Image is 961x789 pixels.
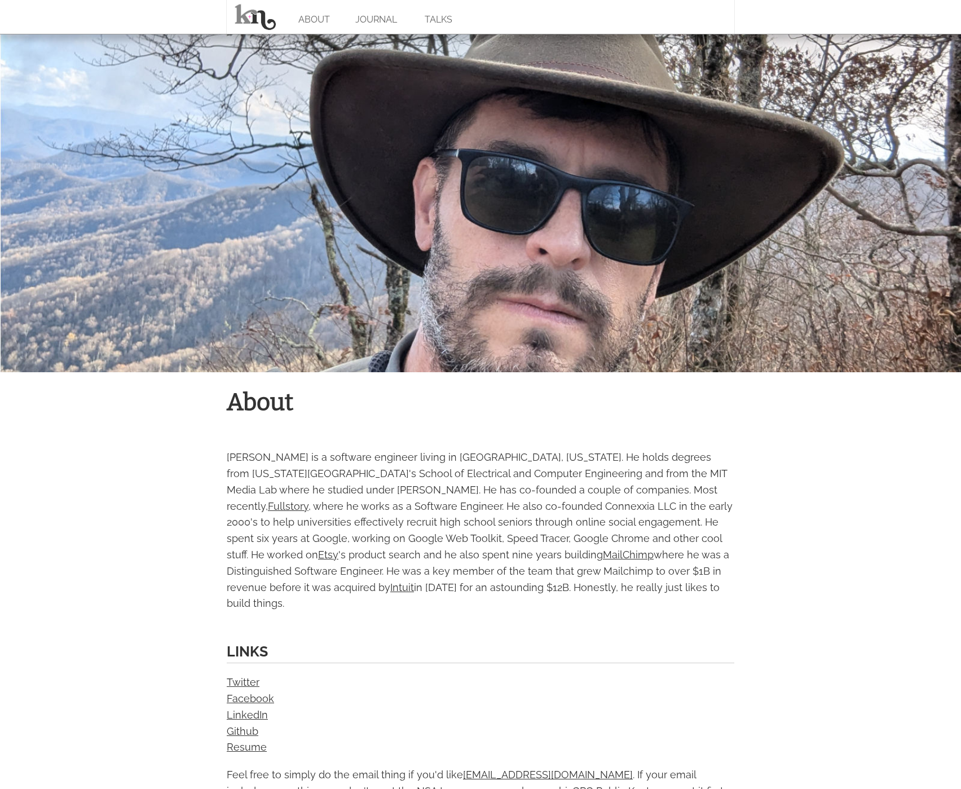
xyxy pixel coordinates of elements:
a: LinkedIn [227,709,268,721]
h2: Links [227,640,734,663]
a: Facebook [227,693,274,704]
a: Twitter [227,676,259,688]
a: Etsy [318,549,338,561]
a: Intuit [390,581,414,593]
h1: About [227,384,734,421]
a: [EMAIL_ADDRESS][DOMAIN_NAME] [463,769,633,781]
a: MailChimp [603,549,654,561]
a: Fullstory [268,500,308,512]
a: Resume [227,741,267,753]
a: Github [227,725,258,737]
div: [PERSON_NAME] is a software engineer living in [GEOGRAPHIC_DATA], [US_STATE]. He holds degrees fr... [227,449,734,612]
